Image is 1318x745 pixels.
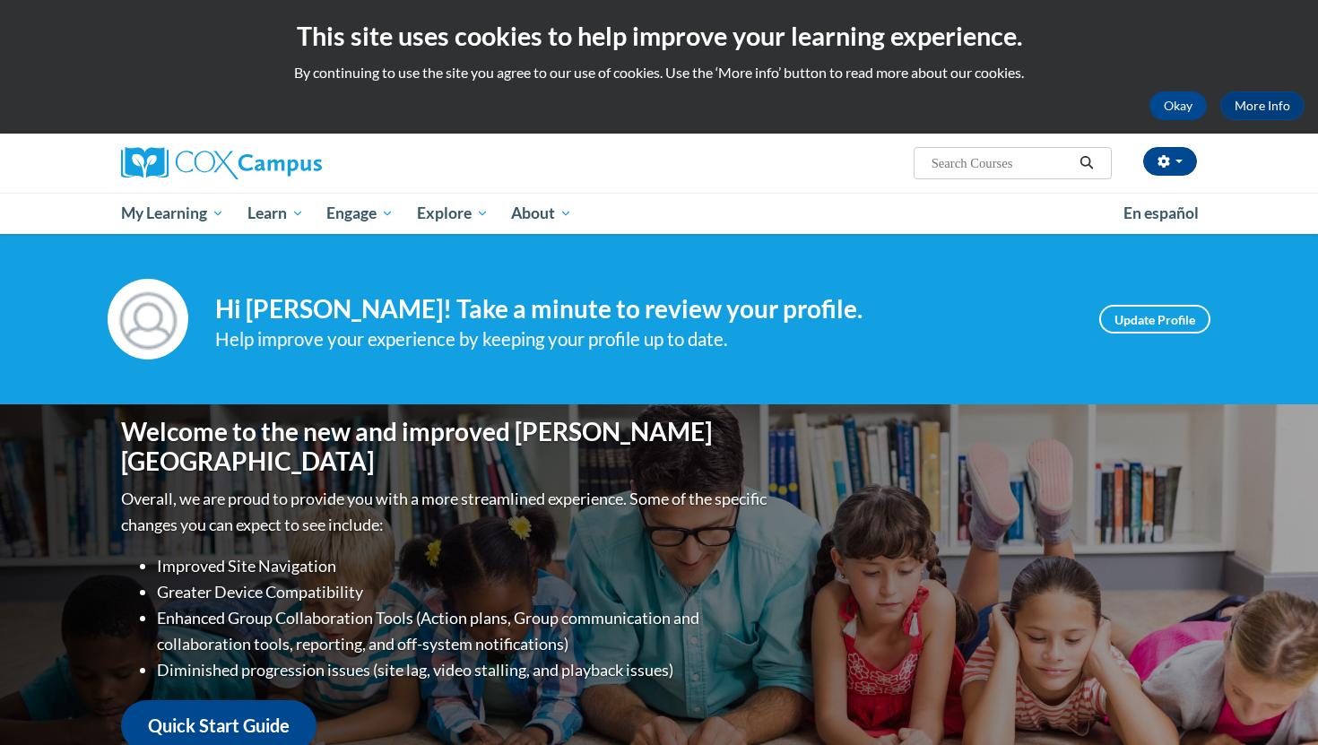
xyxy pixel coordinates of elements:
img: Cox Campus [121,147,322,179]
a: Cox Campus [121,147,462,179]
a: Learn [236,193,316,234]
li: Improved Site Navigation [157,553,771,579]
h1: Welcome to the new and improved [PERSON_NAME][GEOGRAPHIC_DATA] [121,417,771,477]
span: Learn [247,203,304,224]
a: Explore [405,193,500,234]
button: Account Settings [1143,147,1197,176]
iframe: Button to launch messaging window [1246,673,1304,731]
h2: This site uses cookies to help improve your learning experience. [13,18,1305,54]
button: Okay [1149,91,1207,120]
li: Enhanced Group Collaboration Tools (Action plans, Group communication and collaboration tools, re... [157,605,771,657]
li: Diminished progression issues (site lag, video stalling, and playback issues) [157,657,771,683]
li: Greater Device Compatibility [157,579,771,605]
div: Main menu [94,193,1224,234]
span: Engage [326,203,394,224]
span: My Learning [121,203,224,224]
span: Explore [417,203,489,224]
a: More Info [1220,91,1305,120]
h4: Hi [PERSON_NAME]! Take a minute to review your profile. [215,294,1072,325]
a: Update Profile [1099,305,1210,334]
a: En español [1112,195,1210,232]
p: Overall, we are proud to provide you with a more streamlined experience. Some of the specific cha... [121,486,771,538]
a: Engage [315,193,405,234]
div: Help improve your experience by keeping your profile up to date. [215,325,1072,354]
img: Profile Image [108,279,188,360]
a: About [500,193,585,234]
span: About [511,203,572,224]
input: Search Courses [930,152,1073,174]
span: En español [1123,204,1199,222]
p: By continuing to use the site you agree to our use of cookies. Use the ‘More info’ button to read... [13,63,1305,82]
a: My Learning [109,193,236,234]
button: Search [1073,152,1100,174]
